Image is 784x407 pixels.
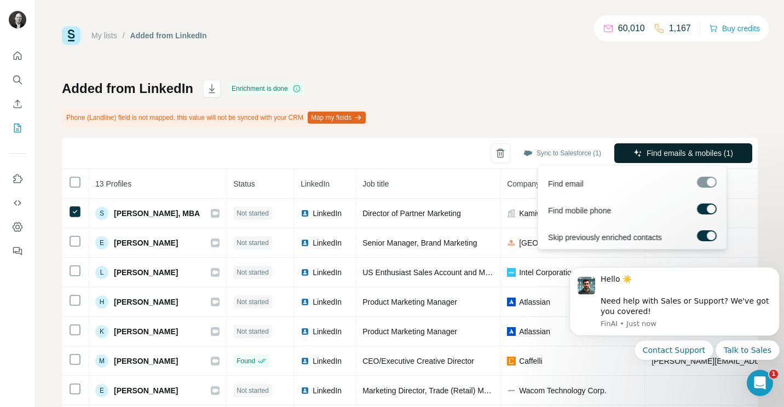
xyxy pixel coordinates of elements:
[301,239,309,247] img: LinkedIn logo
[669,22,691,35] p: 1,167
[233,179,255,188] span: Status
[548,178,584,189] span: Find email
[237,386,269,396] span: Not started
[9,241,26,261] button: Feedback
[747,370,773,396] iframe: Intercom live chat
[9,169,26,189] button: Use Surfe on LinkedIn
[95,384,108,397] div: E
[519,296,550,307] span: Atlassian
[9,46,26,66] button: Quick start
[62,108,368,127] div: Phone (Landline) field is not mapped, this value will not be synced with your CRM
[313,356,342,367] span: LinkedIn
[301,268,309,277] img: LinkedIn logo
[9,118,26,138] button: My lists
[237,356,255,366] span: Found
[362,357,474,365] span: CEO/Executive Creative Director
[519,208,562,219] span: KamiwazaAI
[519,237,599,248] span: [GEOGRAPHIC_DATA]
[313,208,342,219] span: LinkedIn
[114,296,178,307] span: [PERSON_NAME]
[95,236,108,249] div: E
[507,268,516,277] img: company-logo
[114,385,178,396] span: [PERSON_NAME]
[9,94,26,114] button: Enrich CSV
[114,237,178,248] span: [PERSON_NAME]
[114,208,200,219] span: [PERSON_NAME], MBA
[548,232,662,243] span: Skip previously enriched contacts
[114,267,178,278] span: [PERSON_NAME]
[313,237,342,248] span: LinkedIn
[308,112,366,124] button: Map my fields
[130,30,207,41] div: Added from LinkedIn
[362,268,545,277] span: US Enthusiast Sales Account and Marketing Manager
[114,326,178,337] span: [PERSON_NAME]
[313,267,342,278] span: LinkedIn
[647,148,733,159] span: Find emails & mobiles (1)
[301,327,309,336] img: LinkedIn logo
[95,179,131,188] span: 13 Profiles
[91,31,117,40] a: My lists
[301,209,309,218] img: LinkedIn logo
[362,239,477,247] span: Senior Manager, Brand Marketing
[237,238,269,248] span: Not started
[769,370,778,379] span: 1
[709,21,760,36] button: Buy credits
[362,298,457,306] span: Product Marketing Manager
[114,356,178,367] span: [PERSON_NAME]
[313,296,342,307] span: LinkedIn
[95,295,108,309] div: H
[95,266,108,279] div: L
[95,207,108,220] div: S
[362,209,461,218] span: Director of Partner Marketing
[519,356,543,367] span: Caffelli
[362,179,389,188] span: Job title
[519,326,550,337] span: Atlassian
[95,354,108,368] div: M
[507,239,516,247] img: company-logo
[237,268,269,277] span: Not started
[614,143,752,163] button: Find emails & mobiles (1)
[95,325,108,338] div: K
[362,386,564,395] span: Marketing Director, Trade (Retail) Marketing & ISV Partners
[237,327,269,336] span: Not started
[301,357,309,365] img: LinkedIn logo
[237,208,269,218] span: Not started
[507,298,516,306] img: company-logo
[519,267,576,278] span: Intel Corporation
[237,297,269,307] span: Not started
[9,193,26,213] button: Use Surfe API
[9,70,26,90] button: Search
[9,217,26,237] button: Dashboard
[301,179,330,188] span: LinkedIn
[565,261,784,367] iframe: Intercom notifications message
[618,22,645,35] p: 60,010
[507,386,516,395] img: company-logo
[313,385,342,396] span: LinkedIn
[548,205,611,216] span: Find mobile phone
[62,26,80,45] img: Surfe Logo
[507,179,540,188] span: Company
[228,82,304,95] div: Enrichment is done
[507,357,516,365] img: company-logo
[301,386,309,395] img: LinkedIn logo
[507,327,516,336] img: company-logo
[9,11,26,28] img: Avatar
[516,145,609,161] button: Sync to Salesforce (1)
[301,298,309,306] img: LinkedIn logo
[123,30,125,41] li: /
[362,327,457,336] span: Product Marketing Manager
[313,326,342,337] span: LinkedIn
[519,385,607,396] span: Wacom Technology Corp.
[62,80,193,97] h1: Added from LinkedIn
